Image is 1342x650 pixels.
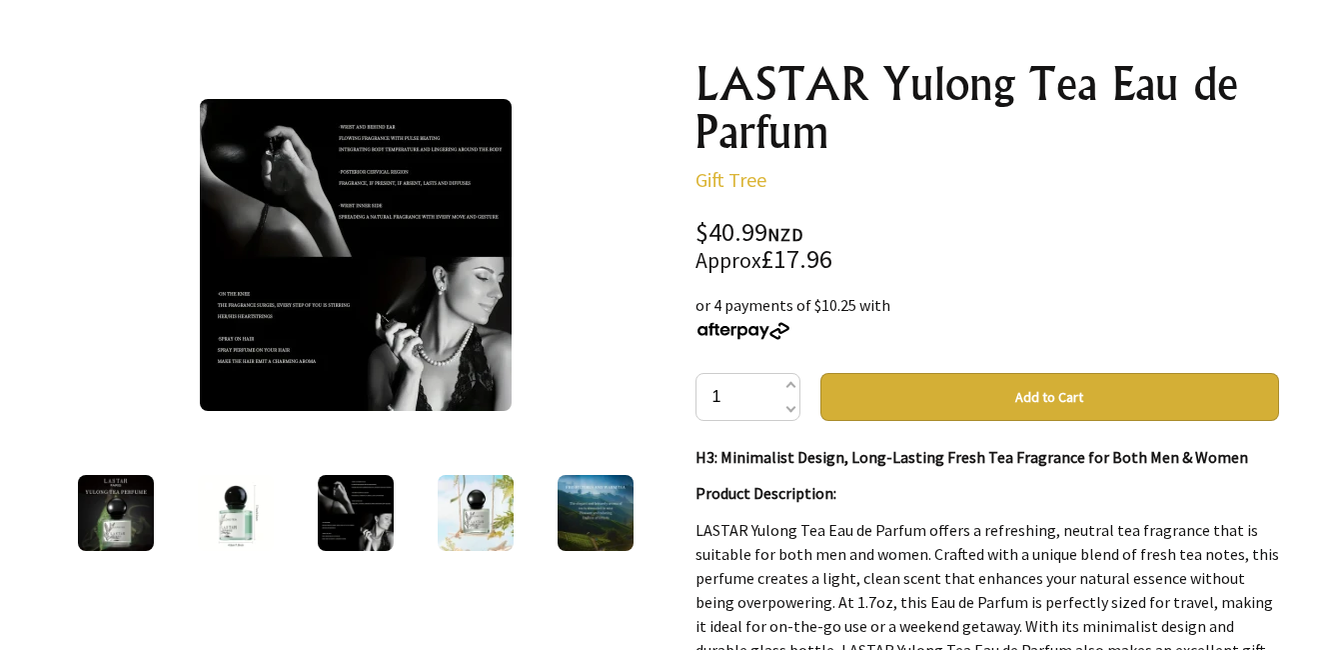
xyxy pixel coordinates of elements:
img: LASTAR Yulong Tea Eau de Parfum [78,475,154,551]
img: LASTAR Yulong Tea Eau de Parfum [198,475,274,551]
h1: LASTAR Yulong Tea Eau de Parfum [695,60,1279,156]
img: LASTAR Yulong Tea Eau de Parfum [200,99,512,411]
small: Approx [695,247,761,274]
a: Gift Tree [695,167,766,192]
div: or 4 payments of $10.25 with [695,293,1279,341]
img: Afterpay [695,322,791,340]
img: LASTAR Yulong Tea Eau de Parfum [318,475,394,551]
div: $40.99 £17.96 [695,220,1279,273]
img: LASTAR Yulong Tea Eau de Parfum [558,475,634,551]
span: NZD [767,223,803,246]
img: LASTAR Yulong Tea Eau de Parfum [438,475,514,551]
strong: Product Description: [695,483,836,503]
button: Add to Cart [820,373,1279,421]
strong: H3: Minimalist Design, Long-Lasting Fresh Tea Fragrance for Both Men & Women [695,447,1248,467]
